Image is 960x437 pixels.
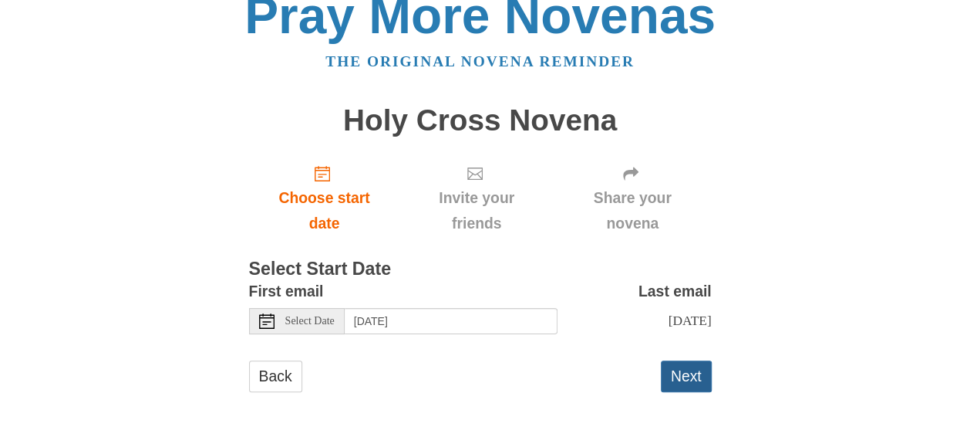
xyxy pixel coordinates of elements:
[569,185,696,236] span: Share your novena
[554,152,712,244] div: Click "Next" to confirm your start date first.
[249,152,400,244] a: Choose start date
[249,104,712,137] h1: Holy Cross Novena
[345,308,557,334] input: Use the arrow keys to pick a date
[325,53,635,69] a: The original novena reminder
[668,313,711,328] span: [DATE]
[249,279,324,304] label: First email
[285,316,335,327] span: Select Date
[415,185,537,236] span: Invite your friends
[249,361,302,392] a: Back
[249,259,712,279] h3: Select Start Date
[638,279,712,304] label: Last email
[399,152,553,244] div: Click "Next" to confirm your start date first.
[661,361,712,392] button: Next
[264,185,385,236] span: Choose start date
